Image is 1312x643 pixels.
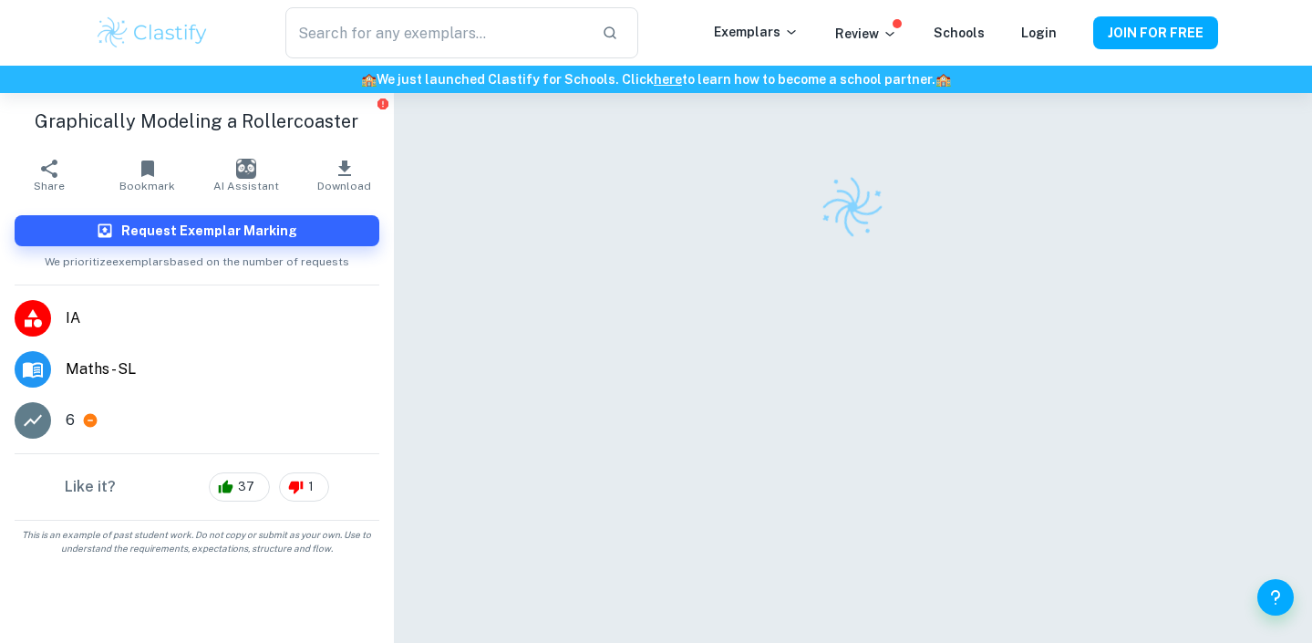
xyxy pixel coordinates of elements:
[121,221,297,241] h6: Request Exemplar Marking
[66,307,379,329] span: IA
[119,180,175,192] span: Bookmark
[34,180,65,192] span: Share
[835,24,897,44] p: Review
[213,180,279,192] span: AI Assistant
[654,72,682,87] a: here
[197,150,295,201] button: AI Assistant
[7,528,387,555] span: This is an example of past student work. Do not copy or submit as your own. Use to understand the...
[65,476,116,498] h6: Like it?
[361,72,377,87] span: 🏫
[95,15,211,51] img: Clastify logo
[45,246,349,270] span: We prioritize exemplars based on the number of requests
[1093,16,1218,49] button: JOIN FOR FREE
[279,472,329,502] div: 1
[228,478,264,496] span: 37
[1021,26,1057,40] a: Login
[4,69,1308,89] h6: We just launched Clastify for Schools. Click to learn how to become a school partner.
[236,159,256,179] img: AI Assistant
[66,410,75,431] p: 6
[66,358,379,380] span: Maths - SL
[377,97,390,110] button: Report issue
[813,168,892,246] img: Clastify logo
[317,180,371,192] span: Download
[15,108,379,135] h1: Graphically Modeling a Rollercoaster
[1257,579,1294,616] button: Help and Feedback
[209,472,270,502] div: 37
[935,72,951,87] span: 🏫
[98,150,197,201] button: Bookmark
[714,22,799,42] p: Exemplars
[298,478,324,496] span: 1
[295,150,394,201] button: Download
[934,26,985,40] a: Schools
[15,215,379,246] button: Request Exemplar Marking
[285,7,586,58] input: Search for any exemplars...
